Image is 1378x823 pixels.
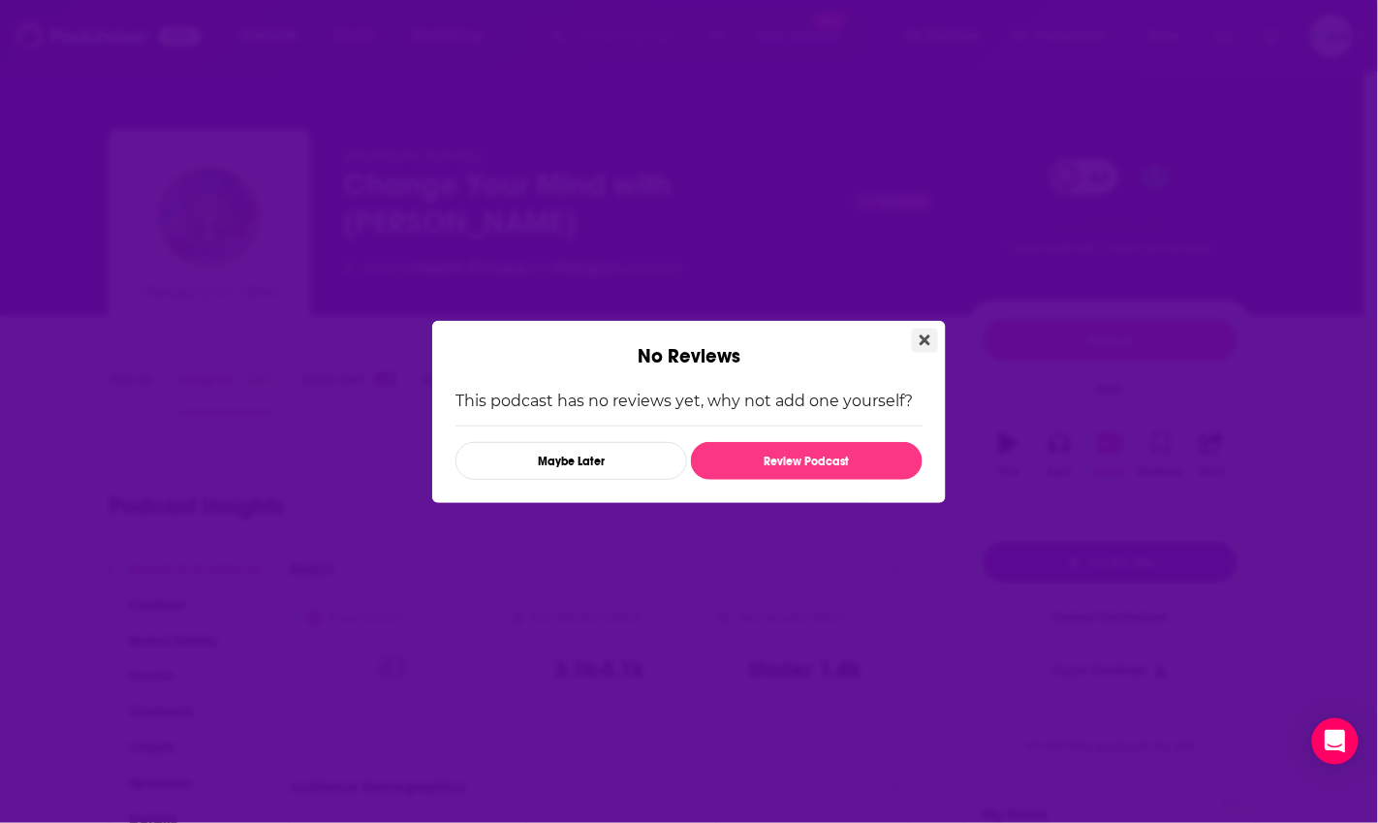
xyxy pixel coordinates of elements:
[1312,718,1359,765] div: Open Intercom Messenger
[455,442,687,480] button: Maybe Later
[691,442,923,480] button: Review Podcast
[432,321,946,368] div: No Reviews
[912,329,938,353] button: Close
[455,392,923,410] p: This podcast has no reviews yet, why not add one yourself?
